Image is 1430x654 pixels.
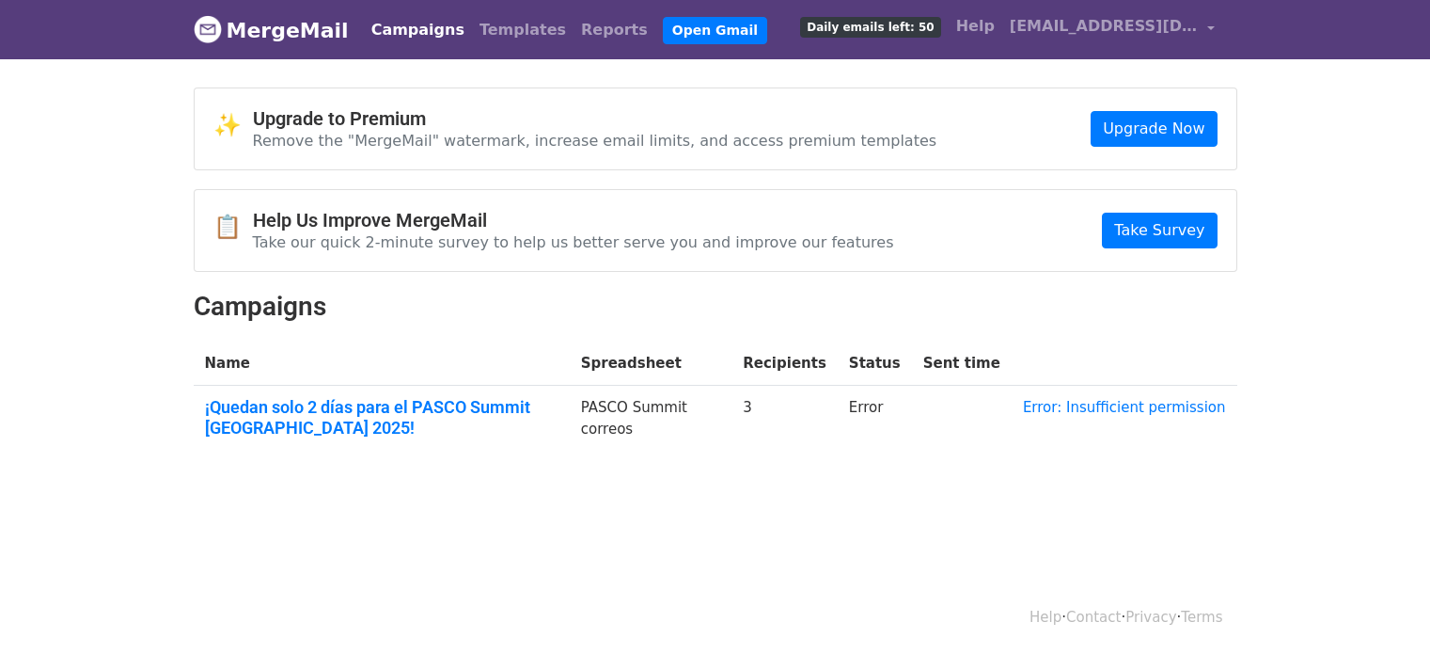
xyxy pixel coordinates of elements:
[472,11,574,49] a: Templates
[194,342,570,386] th: Name
[364,11,472,49] a: Campaigns
[1023,399,1226,416] a: Error: Insufficient permission
[1181,609,1222,626] a: Terms
[253,131,937,151] p: Remove the "MergeMail" watermark, increase email limits, and access premium templates
[574,11,655,49] a: Reports
[912,342,1012,386] th: Sent time
[194,10,349,50] a: MergeMail
[253,209,894,231] h4: Help Us Improve MergeMail
[838,342,912,386] th: Status
[793,8,948,45] a: Daily emails left: 50
[570,386,732,457] td: PASCO Summit correos
[731,386,838,457] td: 3
[570,342,732,386] th: Spreadsheet
[213,112,253,139] span: ✨
[800,17,940,38] span: Daily emails left: 50
[949,8,1002,45] a: Help
[731,342,838,386] th: Recipients
[1002,8,1222,52] a: [EMAIL_ADDRESS][DOMAIN_NAME]
[253,107,937,130] h4: Upgrade to Premium
[1125,609,1176,626] a: Privacy
[838,386,912,457] td: Error
[213,214,253,241] span: 📋
[205,397,558,438] a: ¡Quedan solo 2 días para el PASCO Summit [GEOGRAPHIC_DATA] 2025!
[663,17,767,44] a: Open Gmail
[194,15,222,43] img: MergeMail logo
[1102,213,1217,248] a: Take Survey
[1091,111,1217,147] a: Upgrade Now
[253,232,894,252] p: Take our quick 2-minute survey to help us better serve you and improve our features
[1010,15,1198,38] span: [EMAIL_ADDRESS][DOMAIN_NAME]
[194,291,1237,323] h2: Campaigns
[1029,609,1061,626] a: Help
[1066,609,1121,626] a: Contact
